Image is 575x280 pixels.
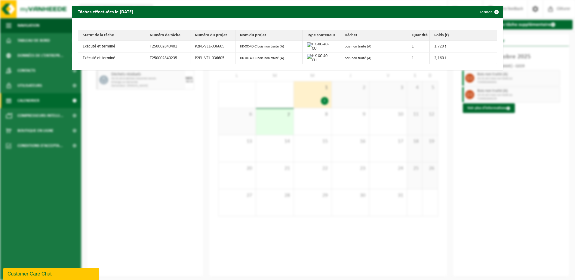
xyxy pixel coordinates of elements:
th: Type conteneur [303,30,340,41]
td: 2,160 t [430,53,497,64]
button: Fermer [475,6,503,18]
th: Numéro de tâche [145,30,190,41]
td: P2PL-VEL-036605 [190,53,235,64]
td: 1 [407,41,430,53]
img: HK-XC-40-CU [307,42,332,51]
th: Nom du projet [235,30,303,41]
th: Poids (t) [430,30,497,41]
h2: Tâches effectuées le [DATE] [72,6,139,17]
th: Quantité [407,30,430,41]
td: HK-XC-40-C bois non traité (A) [235,53,303,64]
iframe: chat widget [3,267,100,280]
td: bois non traité (A) [340,41,407,53]
td: Exécuté et terminé [78,41,145,53]
td: T250002840235 [145,53,190,64]
td: 1 [407,53,430,64]
td: bois non traité (A) [340,53,407,64]
td: 1,720 t [430,41,497,53]
td: T250002840401 [145,41,190,53]
th: Statut de la tâche [78,30,145,41]
td: Exécuté et terminé [78,53,145,64]
img: HK-XC-40-CU [307,54,332,62]
td: HK-XC-40-C bois non traité (A) [235,41,303,53]
td: P2PL-VEL-036605 [190,41,235,53]
th: Numéro du projet [190,30,235,41]
th: Déchet [340,30,407,41]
